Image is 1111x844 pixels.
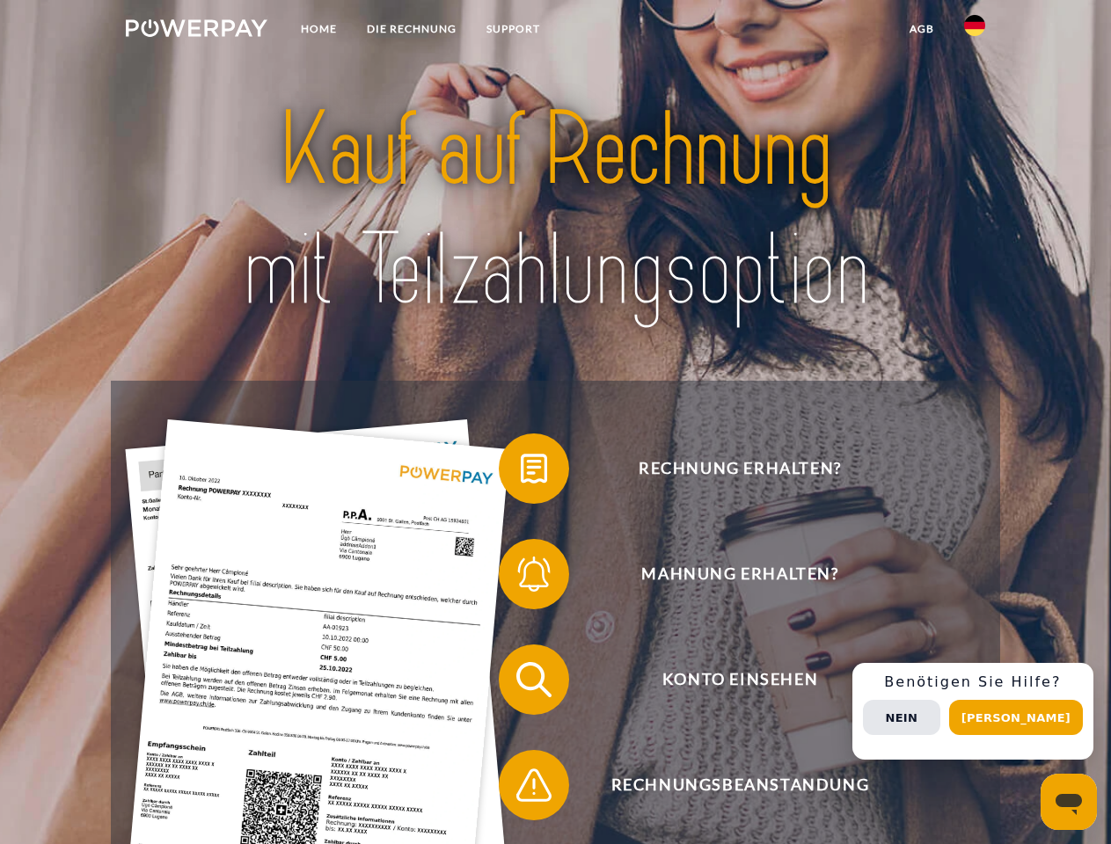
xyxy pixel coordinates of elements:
button: Konto einsehen [499,644,956,715]
div: Schnellhilfe [852,663,1093,760]
button: Rechnungsbeanstandung [499,750,956,820]
a: agb [895,13,949,45]
span: Konto einsehen [524,644,955,715]
img: qb_warning.svg [512,763,556,807]
img: qb_bell.svg [512,552,556,596]
h3: Benötigen Sie Hilfe? [863,673,1083,691]
img: title-powerpay_de.svg [168,84,943,337]
span: Rechnung erhalten? [524,433,955,504]
img: de [964,15,985,36]
button: Mahnung erhalten? [499,539,956,609]
span: Rechnungsbeanstandung [524,750,955,820]
button: [PERSON_NAME] [949,700,1083,735]
a: DIE RECHNUNG [352,13,471,45]
a: SUPPORT [471,13,555,45]
a: Home [286,13,352,45]
button: Rechnung erhalten? [499,433,956,504]
button: Nein [863,700,940,735]
img: logo-powerpay-white.svg [126,19,267,37]
span: Mahnung erhalten? [524,539,955,609]
img: qb_search.svg [512,658,556,702]
img: qb_bill.svg [512,447,556,491]
iframe: Schaltfläche zum Öffnen des Messaging-Fensters [1041,774,1097,830]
